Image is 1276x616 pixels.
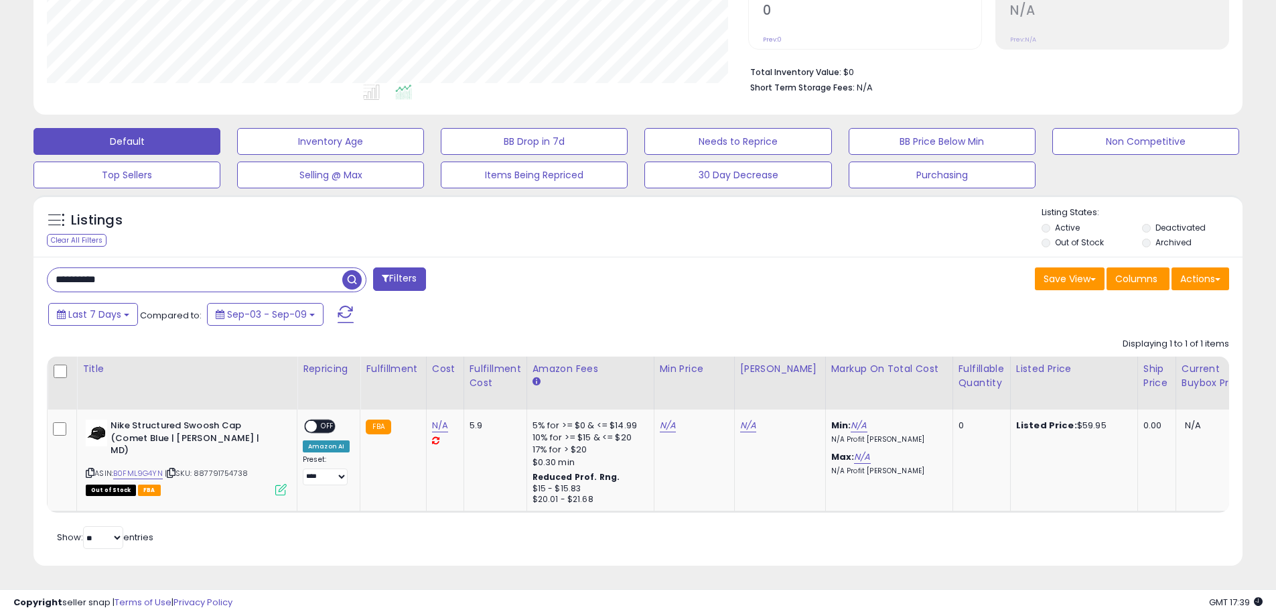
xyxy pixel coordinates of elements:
[533,471,620,483] b: Reduced Prof. Rng.
[750,63,1219,79] li: $0
[750,82,855,93] b: Short Term Storage Fees:
[851,419,867,432] a: N/A
[1172,267,1229,290] button: Actions
[432,419,448,432] a: N/A
[533,376,541,388] small: Amazon Fees.
[644,128,831,155] button: Needs to Reprice
[533,494,644,505] div: $20.01 - $21.68
[1185,419,1201,432] span: N/A
[1209,596,1263,609] span: 2025-09-17 17:39 GMT
[86,420,107,446] img: 211INj0-z2L._SL40_.jpg
[1123,338,1229,351] div: Displaying 1 to 1 of 1 items
[1155,222,1206,233] label: Deactivated
[1016,420,1127,432] div: $59.95
[854,450,870,464] a: N/A
[366,420,391,434] small: FBA
[33,128,220,155] button: Default
[86,485,136,496] span: All listings that are currently out of stock and unavailable for purchase on Amazon
[533,483,644,495] div: $15 - $15.83
[1055,237,1104,248] label: Out of Stock
[1010,36,1036,44] small: Prev: N/A
[1143,362,1170,390] div: Ship Price
[470,362,521,390] div: Fulfillment Cost
[533,432,644,444] div: 10% for >= $15 & <= $20
[1115,272,1157,286] span: Columns
[173,596,232,609] a: Privacy Policy
[303,455,350,485] div: Preset:
[366,362,420,376] div: Fulfillment
[373,267,425,291] button: Filters
[644,162,831,188] button: 30 Day Decrease
[763,36,782,44] small: Prev: 0
[1155,237,1192,248] label: Archived
[763,3,981,21] h2: 0
[1055,222,1080,233] label: Active
[82,362,291,376] div: Title
[237,162,424,188] button: Selling @ Max
[237,128,424,155] button: Inventory Age
[441,162,628,188] button: Items Being Repriced
[825,357,952,410] th: The percentage added to the cost of goods (COGS) that forms the calculator for Min & Max prices.
[831,419,851,432] b: Min:
[660,419,676,432] a: N/A
[831,362,947,376] div: Markup on Total Cost
[831,450,855,463] b: Max:
[140,309,202,322] span: Compared to:
[660,362,729,376] div: Min Price
[303,440,350,452] div: Amazon AI
[831,467,942,476] p: N/A Profit [PERSON_NAME]
[533,456,644,469] div: $0.30 min
[47,234,107,247] div: Clear All Filters
[740,362,820,376] div: [PERSON_NAME]
[533,444,644,456] div: 17% for > $20
[13,596,62,609] strong: Copyright
[138,485,161,496] span: FBA
[441,128,628,155] button: BB Drop in 7d
[849,128,1036,155] button: BB Price Below Min
[57,531,153,544] span: Show: entries
[1182,362,1251,390] div: Current Buybox Price
[1010,3,1228,21] h2: N/A
[533,420,644,432] div: 5% for >= $0 & <= $14.99
[1143,420,1165,432] div: 0.00
[849,162,1036,188] button: Purchasing
[831,435,942,444] p: N/A Profit [PERSON_NAME]
[71,211,123,230] h5: Listings
[1052,128,1239,155] button: Non Competitive
[165,468,248,479] span: | SKU: 887791754738
[13,597,232,609] div: seller snap | |
[1107,267,1169,290] button: Columns
[111,420,273,460] b: Nike Structured Swoosh Cap (Comet Blue | [PERSON_NAME] | MD)
[303,362,354,376] div: Repricing
[33,162,220,188] button: Top Sellers
[86,420,287,494] div: ASIN:
[227,308,307,321] span: Sep-03 - Sep-09
[533,362,648,376] div: Amazon Fees
[1042,206,1243,219] p: Listing States:
[1016,362,1132,376] div: Listed Price
[317,421,338,432] span: OFF
[113,468,163,479] a: B0FML9G4YN
[470,420,516,432] div: 5.9
[432,362,458,376] div: Cost
[207,303,324,326] button: Sep-03 - Sep-09
[959,362,1005,390] div: Fulfillable Quantity
[1035,267,1105,290] button: Save View
[740,419,756,432] a: N/A
[115,596,171,609] a: Terms of Use
[1016,419,1077,432] b: Listed Price:
[750,66,841,78] b: Total Inventory Value:
[857,81,873,94] span: N/A
[48,303,138,326] button: Last 7 Days
[959,420,1000,432] div: 0
[68,308,121,321] span: Last 7 Days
